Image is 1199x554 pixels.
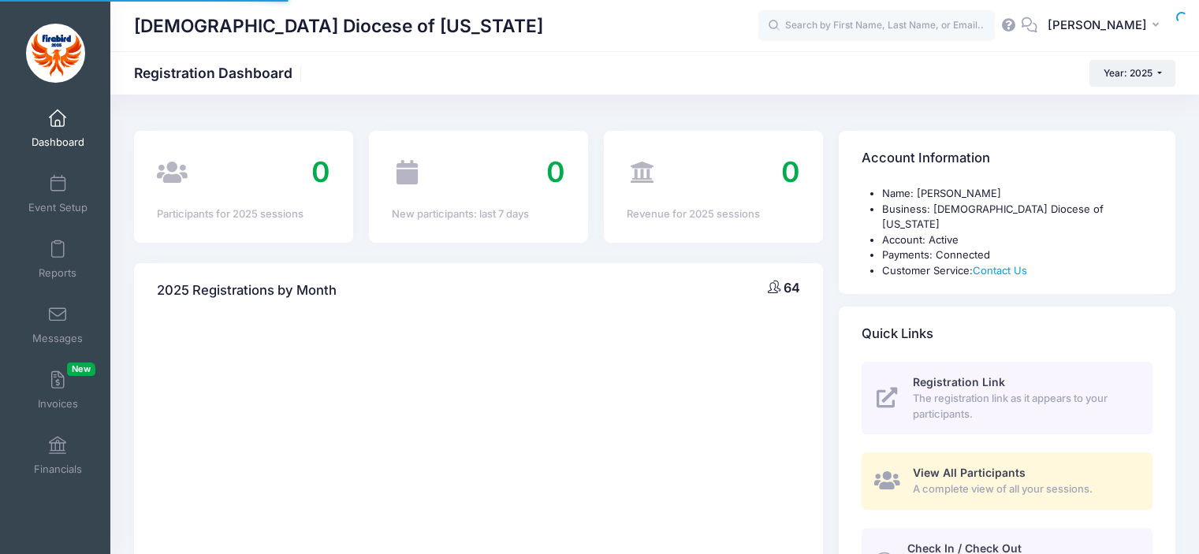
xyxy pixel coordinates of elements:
span: Dashboard [32,136,84,149]
span: View All Participants [913,466,1026,479]
a: Reports [20,232,95,287]
span: [PERSON_NAME] [1048,17,1147,34]
span: 0 [311,154,330,189]
input: Search by First Name, Last Name, or Email... [758,10,995,42]
span: Year: 2025 [1104,67,1152,79]
h4: Quick Links [862,312,933,357]
span: Registration Link [913,375,1005,389]
img: Episcopal Diocese of Missouri [26,24,85,83]
button: Year: 2025 [1089,60,1175,87]
span: Financials [34,463,82,476]
a: View All Participants A complete view of all your sessions. [862,452,1152,510]
li: Payments: Connected [882,247,1152,263]
li: Account: Active [882,232,1152,248]
span: The registration link as it appears to your participants. [913,391,1134,422]
h4: 2025 Registrations by Month [157,268,337,313]
a: Contact Us [973,264,1027,277]
a: Financials [20,428,95,483]
span: Invoices [38,397,78,411]
h1: [DEMOGRAPHIC_DATA] Diocese of [US_STATE] [134,8,543,44]
span: Messages [32,332,83,345]
a: Messages [20,297,95,352]
div: Revenue for 2025 sessions [627,206,800,222]
li: Business: [DEMOGRAPHIC_DATA] Diocese of [US_STATE] [882,202,1152,232]
span: A complete view of all your sessions. [913,481,1134,497]
a: Event Setup [20,166,95,221]
div: Participants for 2025 sessions [157,206,330,222]
li: Customer Service: [882,263,1152,279]
span: New [67,363,95,376]
a: InvoicesNew [20,363,95,418]
a: Registration Link The registration link as it appears to your participants. [862,362,1152,434]
a: Dashboard [20,101,95,156]
span: Reports [39,266,76,280]
button: [PERSON_NAME] [1037,8,1175,44]
span: 0 [781,154,800,189]
h1: Registration Dashboard [134,65,306,81]
span: 64 [784,280,800,296]
h4: Account Information [862,136,990,181]
div: New participants: last 7 days [392,206,565,222]
li: Name: [PERSON_NAME] [882,186,1152,202]
span: Event Setup [28,201,88,214]
span: 0 [546,154,565,189]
